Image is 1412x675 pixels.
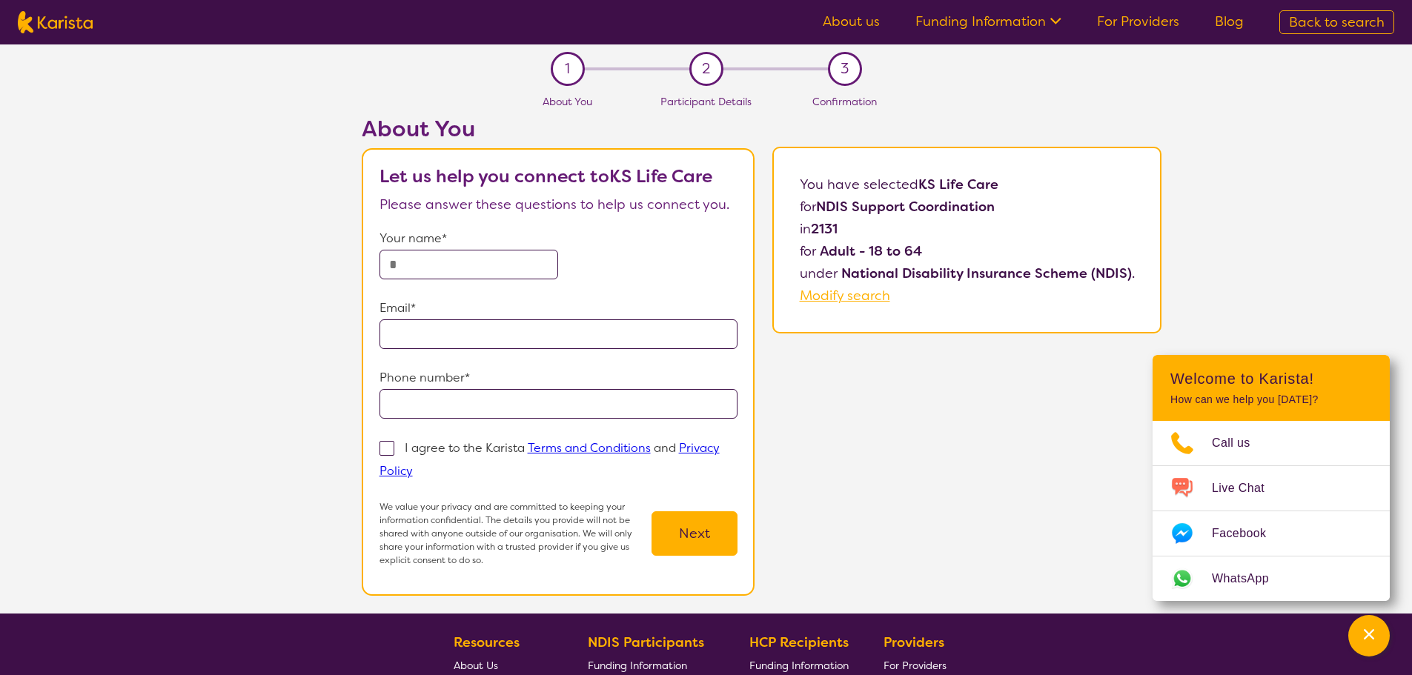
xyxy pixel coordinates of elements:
[362,116,755,142] h2: About You
[800,287,890,305] a: Modify search
[1212,522,1284,545] span: Facebook
[841,58,849,80] span: 3
[1153,355,1390,601] div: Channel Menu
[800,196,1135,218] p: for
[1170,393,1372,406] p: How can we help you [DATE]?
[588,634,704,651] b: NDIS Participants
[379,440,720,479] p: I agree to the Karista and
[1289,13,1385,31] span: Back to search
[18,11,93,33] img: Karista logo
[1212,477,1282,499] span: Live Chat
[1279,10,1394,34] a: Back to search
[884,659,947,672] span: For Providers
[379,500,652,567] p: We value your privacy and are committed to keeping your information confidential. The details you...
[812,95,877,108] span: Confirmation
[816,198,995,216] b: NDIS Support Coordination
[1215,13,1244,30] a: Blog
[915,13,1061,30] a: Funding Information
[660,95,752,108] span: Participant Details
[918,176,998,193] b: KS Life Care
[811,220,838,238] b: 2131
[749,659,849,672] span: Funding Information
[800,240,1135,262] p: for
[652,511,738,556] button: Next
[528,440,651,456] a: Terms and Conditions
[841,265,1132,282] b: National Disability Insurance Scheme (NDIS)
[1212,432,1268,454] span: Call us
[800,173,1135,307] p: You have selected
[379,367,738,389] p: Phone number*
[1153,556,1390,601] a: Web link opens in a new tab.
[1097,13,1179,30] a: For Providers
[823,13,880,30] a: About us
[749,634,849,651] b: HCP Recipients
[379,440,720,479] a: Privacy Policy
[1212,568,1287,590] span: WhatsApp
[454,659,498,672] span: About Us
[543,95,592,108] span: About You
[379,227,738,250] p: Your name*
[800,218,1135,240] p: in
[379,164,712,188] b: Let us help you connect to KS Life Care
[702,58,710,80] span: 2
[884,634,944,651] b: Providers
[379,297,738,319] p: Email*
[379,193,738,216] p: Please answer these questions to help us connect you.
[588,659,687,672] span: Funding Information
[454,634,520,651] b: Resources
[1153,421,1390,601] ul: Choose channel
[1170,370,1372,388] h2: Welcome to Karista!
[820,242,922,260] b: Adult - 18 to 64
[1348,615,1390,656] button: Channel Menu
[565,58,570,80] span: 1
[800,262,1135,285] p: under .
